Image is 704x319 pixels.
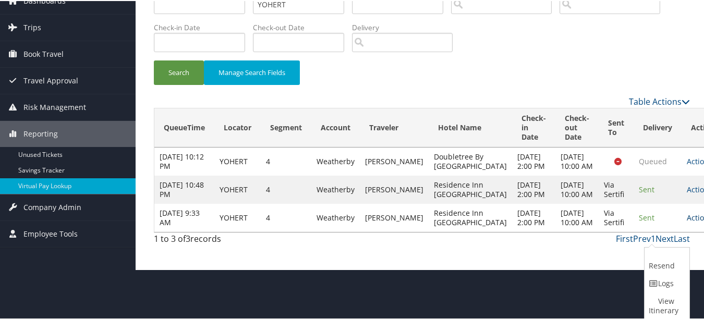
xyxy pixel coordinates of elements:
[555,107,599,146] th: Check-out Date: activate to sort column ascending
[645,291,687,318] a: View Itinerary
[23,120,58,146] span: Reporting
[512,146,555,175] td: [DATE] 2:00 PM
[154,146,214,175] td: [DATE] 10:12 PM
[214,146,261,175] td: YOHERT
[599,107,634,146] th: Sent To: activate to sort column ascending
[214,203,261,231] td: YOHERT
[616,232,633,243] a: First
[23,93,86,119] span: Risk Management
[512,203,555,231] td: [DATE] 2:00 PM
[311,107,360,146] th: Account: activate to sort column ascending
[352,21,460,32] label: Delivery
[311,203,360,231] td: Weatherby
[23,220,78,246] span: Employee Tools
[651,232,656,243] a: 1
[261,203,311,231] td: 4
[429,203,512,231] td: Residence Inn [GEOGRAPHIC_DATA]
[154,21,253,32] label: Check-in Date
[429,146,512,175] td: Doubletree By [GEOGRAPHIC_DATA]
[154,175,214,203] td: [DATE] 10:48 PM
[656,232,674,243] a: Next
[214,175,261,203] td: YOHERT
[512,107,555,146] th: Check-in Date: activate to sort column ascending
[645,247,687,274] a: Resend
[360,107,429,146] th: Traveler: activate to sort column ascending
[23,67,78,93] span: Travel Approval
[639,183,654,193] span: Sent
[154,59,204,84] button: Search
[555,175,599,203] td: [DATE] 10:00 AM
[360,203,429,231] td: [PERSON_NAME]
[360,146,429,175] td: [PERSON_NAME]
[186,232,190,243] span: 3
[429,175,512,203] td: Residence Inn [GEOGRAPHIC_DATA]
[599,175,634,203] td: Via Sertifi
[674,232,690,243] a: Last
[634,107,682,146] th: Delivery: activate to sort column ascending
[555,146,599,175] td: [DATE] 10:00 AM
[599,203,634,231] td: Via Sertifi
[214,107,261,146] th: Locator: activate to sort column ascending
[261,146,311,175] td: 4
[429,107,512,146] th: Hotel Name: activate to sort column descending
[154,107,214,146] th: QueueTime: activate to sort column ascending
[154,231,276,249] div: 1 to 3 of records
[360,175,429,203] td: [PERSON_NAME]
[261,107,311,146] th: Segment: activate to sort column ascending
[639,212,654,222] span: Sent
[23,14,41,40] span: Trips
[639,155,667,165] span: Queued
[633,232,651,243] a: Prev
[253,21,352,32] label: Check-out Date
[23,40,64,66] span: Book Travel
[23,193,81,219] span: Company Admin
[154,203,214,231] td: [DATE] 9:33 AM
[311,175,360,203] td: Weatherby
[204,59,300,84] button: Manage Search Fields
[645,274,687,291] a: Logs
[311,146,360,175] td: Weatherby
[261,175,311,203] td: 4
[555,203,599,231] td: [DATE] 10:00 AM
[512,175,555,203] td: [DATE] 2:00 PM
[629,95,690,106] a: Table Actions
